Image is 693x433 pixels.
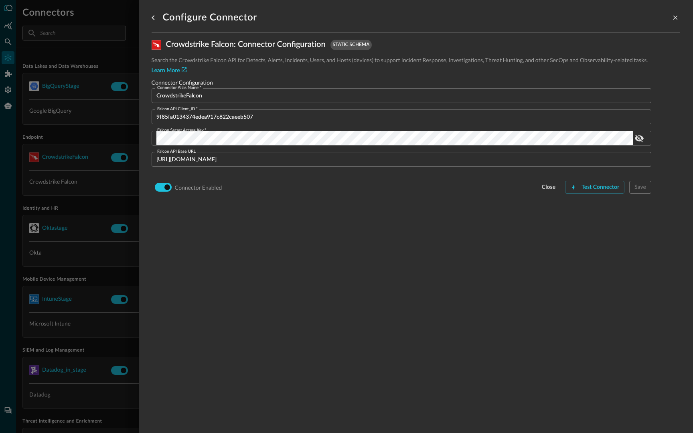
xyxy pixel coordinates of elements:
[175,183,222,192] p: Connector Enabled
[157,148,196,155] label: Falcon API Base URL
[333,41,370,49] p: static schema
[565,181,624,194] button: Test Connector
[163,11,257,24] h1: Configure Connector
[147,11,160,24] button: go back
[166,39,326,51] p: Crowdstrike Falcon : Connector Configuration
[582,182,619,192] div: Test Connector
[542,182,555,192] div: close
[152,78,680,87] p: Connector Configuration
[157,106,198,112] label: Falcon API Client_ID
[152,67,186,75] a: Learn More
[157,127,206,134] label: Falcon Secret Access Key
[157,85,201,91] label: Connector Alias Name
[152,56,648,64] p: Search the Crowdstrike Falcon API for Detects, Alerts, Incidents, Users, and Hosts (devices) to s...
[671,13,680,22] button: close-drawer
[152,40,161,50] img: CrowdStrikeFalcon.svg
[537,181,560,194] button: close
[633,132,646,145] button: show password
